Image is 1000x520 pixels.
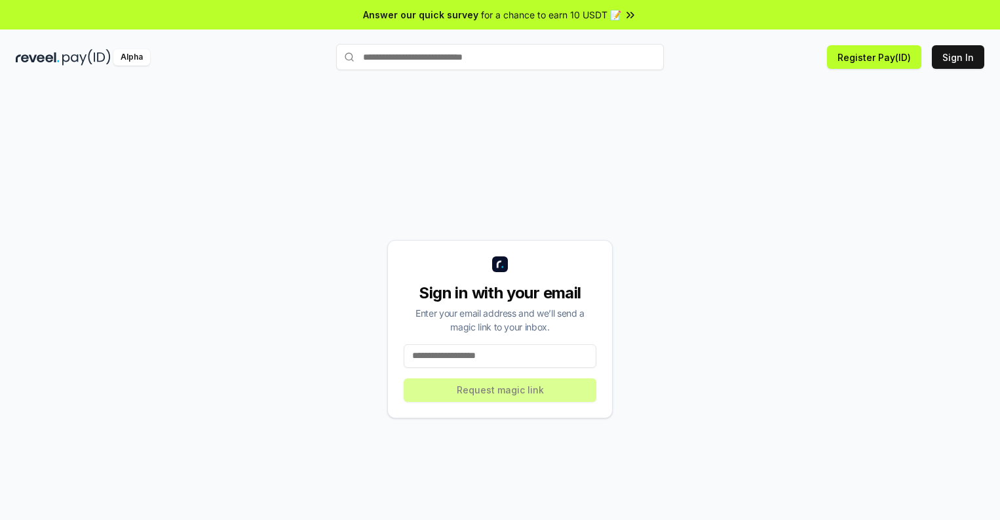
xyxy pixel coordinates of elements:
span: Answer our quick survey [363,8,478,22]
span: for a chance to earn 10 USDT 📝 [481,8,621,22]
img: logo_small [492,256,508,272]
img: pay_id [62,49,111,66]
button: Sign In [932,45,984,69]
div: Sign in with your email [404,283,596,304]
img: reveel_dark [16,49,60,66]
div: Enter your email address and we’ll send a magic link to your inbox. [404,306,596,334]
div: Alpha [113,49,150,66]
button: Register Pay(ID) [827,45,921,69]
